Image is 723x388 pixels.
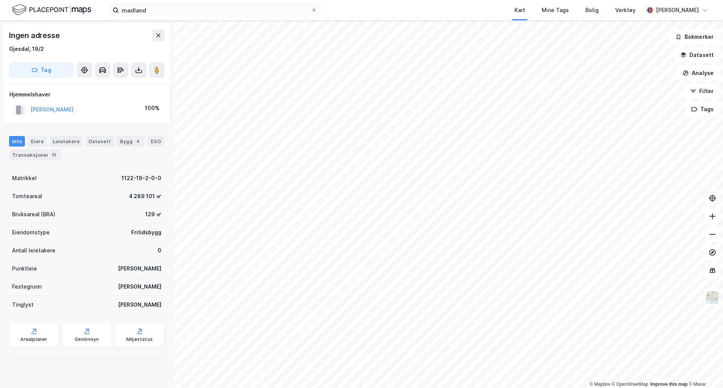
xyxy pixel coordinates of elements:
[75,336,99,342] div: Geoinnsyn
[9,44,44,53] div: Gjesdal, 19/2
[50,136,83,147] div: Leietakere
[9,63,74,78] button: Tag
[28,136,47,147] div: Eiere
[9,90,164,99] div: Hjemmelshaver
[515,6,525,15] div: Kart
[12,264,37,273] div: Punktleie
[12,300,34,309] div: Tinglyst
[685,352,723,388] iframe: Chat Widget
[126,336,153,342] div: Miljøstatus
[12,282,41,291] div: Festegrunn
[9,136,25,147] div: Info
[118,282,161,291] div: [PERSON_NAME]
[118,300,161,309] div: [PERSON_NAME]
[129,192,161,201] div: 4 289 101 ㎡
[12,228,50,237] div: Eiendomstype
[669,29,720,44] button: Bokmerker
[12,174,37,183] div: Matrikkel
[685,102,720,117] button: Tags
[119,5,311,16] input: Søk på adresse, matrikkel, gårdeiere, leietakere eller personer
[20,336,47,342] div: Arealplaner
[145,210,161,219] div: 129 ㎡
[117,136,145,147] div: Bygg
[590,382,610,387] a: Mapbox
[9,29,61,41] div: Ingen adresse
[12,246,55,255] div: Antall leietakere
[656,6,699,15] div: [PERSON_NAME]
[615,6,636,15] div: Verktøy
[158,246,161,255] div: 0
[674,47,720,63] button: Datasett
[676,66,720,81] button: Analyse
[542,6,569,15] div: Mine Tags
[50,151,58,159] div: 13
[9,150,61,160] div: Transaksjoner
[134,137,142,145] div: 4
[121,174,161,183] div: 1122-19-2-0-0
[118,264,161,273] div: [PERSON_NAME]
[145,104,159,113] div: 100%
[705,290,720,305] img: Z
[131,228,161,237] div: Fritidsbygg
[86,136,114,147] div: Datasett
[650,382,688,387] a: Improve this map
[684,84,720,99] button: Filter
[12,3,91,17] img: logo.f888ab2527a4732fd821a326f86c7f29.svg
[612,382,648,387] a: OpenStreetMap
[685,352,723,388] div: Kontrollprogram for chat
[12,210,55,219] div: Bruksareal (BRA)
[148,136,164,147] div: ESG
[12,192,42,201] div: Tomteareal
[585,6,599,15] div: Bolig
